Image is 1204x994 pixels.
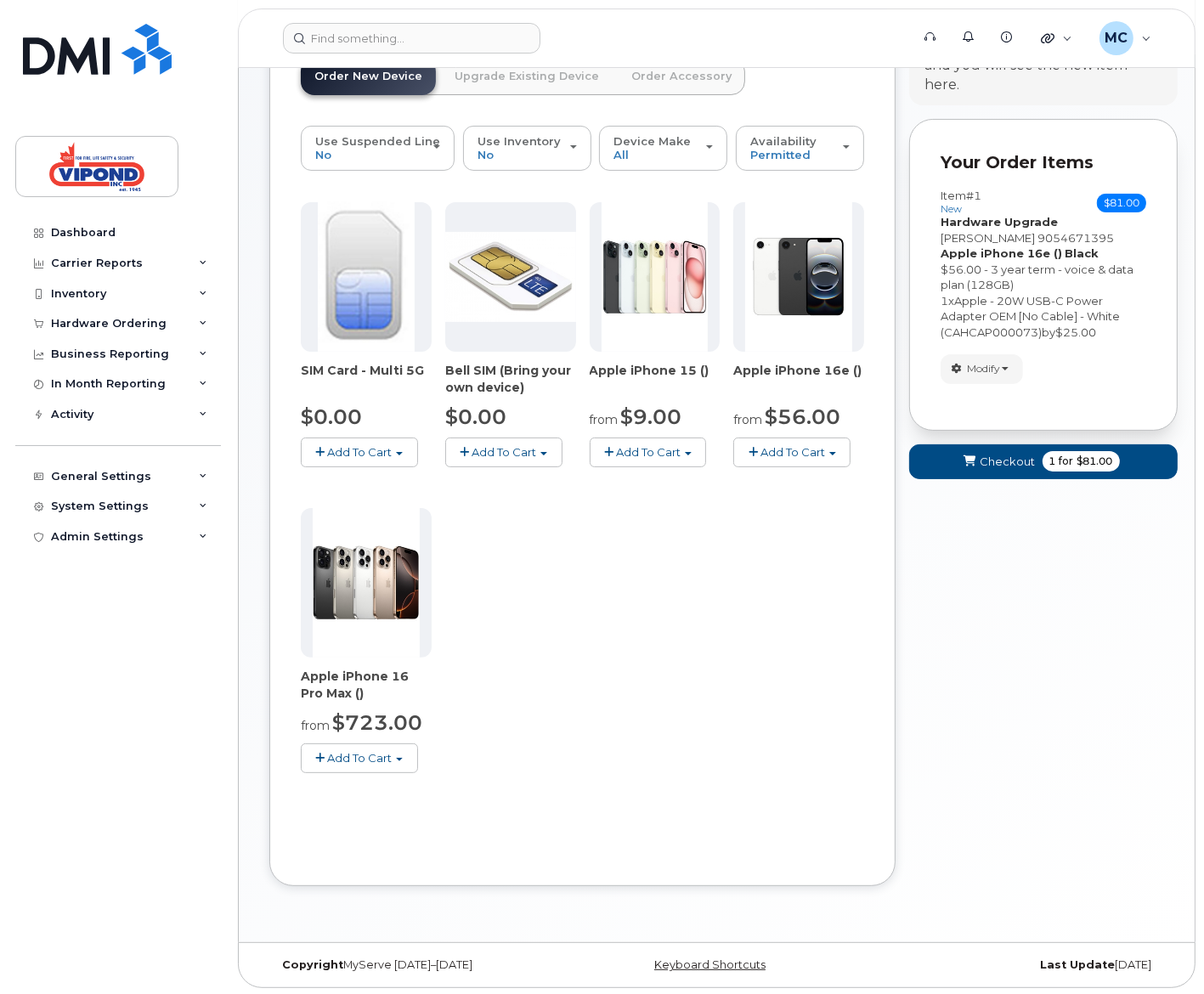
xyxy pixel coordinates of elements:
button: Add To Cart [445,438,562,467]
span: #1 [966,189,981,202]
span: $9.00 [621,404,682,429]
strong: Black [1065,246,1099,260]
span: MC [1105,28,1128,48]
div: MyServe [DATE]–[DATE] [269,958,568,972]
span: $25.00 [1055,325,1096,339]
div: Bell SIM (Bring your own device) [445,362,576,396]
small: from [301,718,330,733]
span: Add To Cart [472,445,536,459]
span: No [315,148,331,161]
span: All [613,148,629,161]
img: phone23836.JPG [602,202,709,352]
input: Find something... [283,23,540,54]
span: $81.00 [1077,454,1113,469]
span: 9054671395 [1037,231,1114,245]
small: from [590,412,619,427]
span: Apple - 20W USB-C Power Adapter OEM [No Cable] - White (CAHCAP000073) [941,294,1120,339]
span: Add To Cart [327,445,392,459]
div: Mark Chapeskie [1088,21,1163,55]
button: Add To Cart [733,438,851,467]
div: Quicklinks [1029,21,1084,55]
button: Add To Cart [301,743,418,773]
h3: Item [941,189,981,214]
strong: Last Update [1040,958,1115,971]
span: Add To Cart [616,445,681,459]
button: Use Inventory No [463,126,591,170]
span: $0.00 [445,404,506,429]
strong: Apple iPhone 16e () [941,246,1062,260]
img: 00D627D4-43E9-49B7-A367-2C99342E128C.jpg [318,202,415,352]
span: $56.00 [765,404,840,429]
a: Keyboard Shortcuts [654,958,766,971]
div: Apple iPhone 16e () [733,362,864,396]
button: Device Make All [599,126,727,170]
div: x by [941,293,1146,341]
div: Apple iPhone 15 () [590,362,721,396]
a: Order New Device [301,58,436,95]
span: Use Suspended Line [315,134,440,148]
span: 1 [1049,454,1056,469]
span: Permitted [750,148,811,161]
span: for [1056,454,1077,469]
div: Apple iPhone 16 Pro Max () [301,668,432,702]
span: Checkout [981,454,1036,470]
span: Add To Cart [327,751,392,765]
span: No [478,148,494,161]
small: new [941,203,962,215]
button: Modify [941,354,1023,384]
img: phone23926.JPG [313,508,420,658]
span: [PERSON_NAME] [941,231,1035,245]
span: Add To Cart [760,445,825,459]
button: Add To Cart [590,438,707,467]
strong: Copyright [282,958,343,971]
span: $0.00 [301,404,362,429]
span: Availability [750,134,817,148]
button: Add To Cart [301,438,418,467]
span: $81.00 [1097,194,1146,212]
span: Device Make [613,134,691,148]
strong: Hardware Upgrade [941,215,1058,229]
p: Your Order Items [941,150,1146,175]
span: Modify [967,361,1000,376]
span: $723.00 [332,710,422,735]
div: [DATE] [866,958,1164,972]
div: SIM Card - Multi 5G [301,362,432,396]
button: Use Suspended Line No [301,126,455,170]
span: Use Inventory [478,134,561,148]
button: Checkout 1 for $81.00 [909,444,1178,479]
small: from [733,412,762,427]
img: phone23838.JPG [745,202,852,352]
a: Upgrade Existing Device [441,58,613,95]
a: Order Accessory [618,58,745,95]
img: phone22626.JPG [445,232,576,322]
button: Availability Permitted [736,126,864,170]
div: $56.00 - 3 year term - voice & data plan (128GB) [941,262,1146,293]
span: 1 [941,294,948,308]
